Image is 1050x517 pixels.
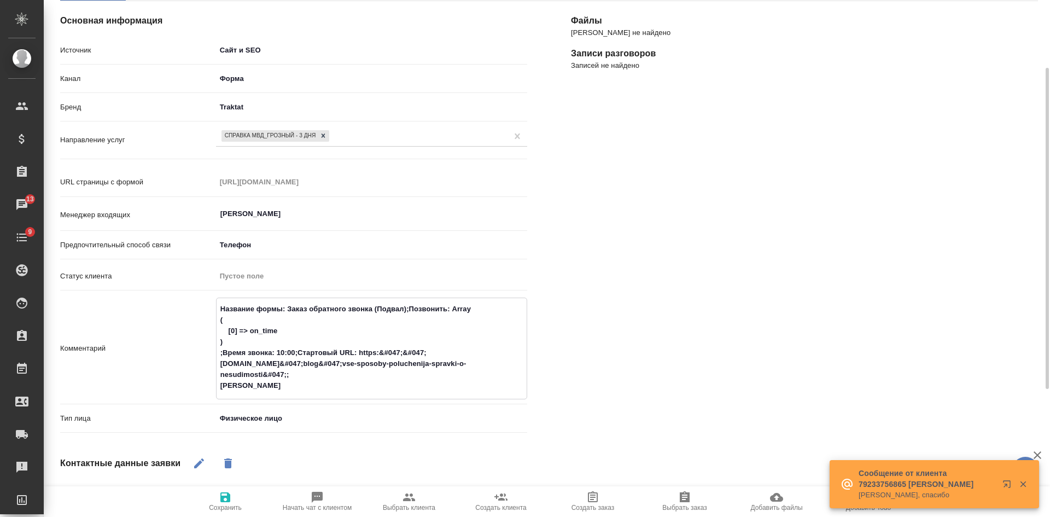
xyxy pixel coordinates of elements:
p: Бренд [60,102,216,113]
button: Выбрать клиента [363,486,455,517]
button: Сохранить [179,486,271,517]
div: Сайт и SEO [216,41,527,60]
button: 🙏 [1012,457,1039,484]
p: Тип лица [60,413,216,424]
textarea: Название формы: Заказ обратного звонка (Подвал);Позвонить: Array ( [0] => on_time ) ;Время звонка... [217,300,527,395]
div: Телефон [216,236,527,254]
div: Физическое лицо [216,409,424,428]
span: Начать чат с клиентом [283,504,352,512]
h4: Записи разговоров [571,47,1038,60]
h4: Основная информация [60,14,527,27]
p: Менеджер входящих [60,210,216,220]
span: Выбрать заказ [662,504,707,512]
h4: Файлы [571,14,1038,27]
span: Добавить файлы [750,504,802,512]
button: Добавить файлы [731,486,822,517]
a: 9 [3,224,41,251]
p: Предпочтительный способ связи [60,240,216,251]
span: Сохранить [209,504,242,512]
button: Выбрать заказ [639,486,731,517]
div: Traktat [216,98,527,117]
button: Создать клиента [455,486,547,517]
p: Источник [60,45,216,56]
span: Выбрать клиента [383,504,435,512]
p: URL страницы с формой [60,177,216,188]
span: 9 [21,226,38,237]
p: Комментарий [60,343,216,354]
div: Пустое поле [220,271,514,282]
span: Создать заказ [571,504,615,512]
button: Добавить Todo [822,486,914,517]
div: Справка МВД_Грозный - 3 дня [221,130,318,142]
button: Редактировать [186,450,212,477]
button: Открыть в новой вкладке [996,473,1022,499]
input: Пустое поле [216,174,527,190]
p: Записей не найдено [571,60,1038,71]
button: Начать чат с клиентом [271,486,363,517]
span: Создать клиента [475,504,526,512]
p: Сообщение от клиента 79233756865 [PERSON_NAME] [859,468,995,490]
p: Канал [60,73,216,84]
p: [PERSON_NAME], спасибо [859,490,995,501]
div: Форма [216,69,527,88]
span: 13 [20,194,40,205]
div: Пустое поле [216,267,527,286]
button: Удалить [215,450,241,477]
button: Open [521,213,523,215]
h4: Контактные данные заявки [60,457,180,470]
p: Статус клиента [60,271,216,282]
a: 13 [3,191,41,218]
p: [PERSON_NAME] не найдено [571,27,1038,38]
button: Создать заказ [547,486,639,517]
p: Направление услуг [60,135,216,146]
button: Закрыть [1012,479,1034,489]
